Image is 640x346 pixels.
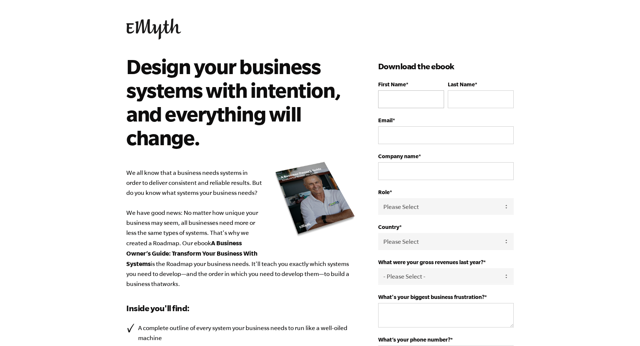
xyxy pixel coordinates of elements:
[378,336,450,343] span: What’s your phone number?
[163,280,178,287] em: works
[378,153,419,159] span: Company name
[378,224,399,230] span: Country
[378,60,514,72] h3: Download the ebook
[126,323,356,343] li: A complete outline of every system your business needs to run like a well-oiled machine
[378,294,484,300] span: What's your biggest business frustration?
[126,54,345,149] h2: Design your business systems with intention, and everything will change.
[448,81,475,87] span: Last Name
[378,259,483,265] span: What were your gross revenues last year?
[126,302,356,314] h3: Inside you'll find:
[603,310,640,346] iframe: Chat Widget
[126,239,257,267] b: A Business Owner’s Guide: Transform Your Business With Systems
[126,19,181,40] img: EMyth
[274,161,356,237] img: new_roadmap_cover_093019
[378,81,406,87] span: First Name
[378,189,390,195] span: Role
[126,168,356,289] p: We all know that a business needs systems in order to deliver consistent and reliable results. Bu...
[378,117,393,123] span: Email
